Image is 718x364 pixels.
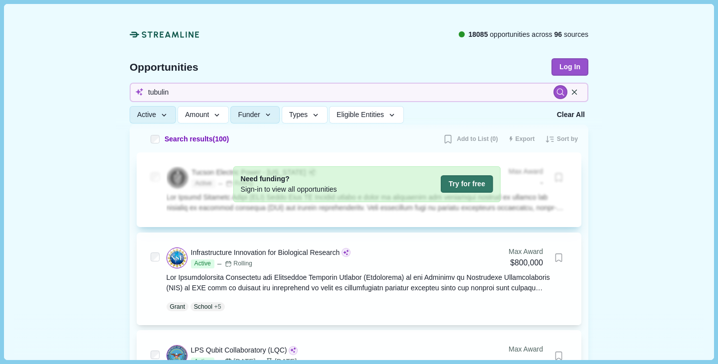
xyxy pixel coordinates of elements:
[191,167,306,178] div: Tucson Electric Power - [US_STATE]
[289,111,308,120] span: Types
[230,107,280,124] button: Funder
[167,272,568,293] div: Lor Ipsumdolorsita Consectetu adi Elitseddoe Temporin Utlabor (Etdolorema) al eni Adminimv qu Nos...
[550,249,567,266] button: Bookmark this grant.
[241,174,337,184] span: Need funding?
[130,62,198,72] span: Opportunities
[509,344,543,355] div: Max Award
[553,107,588,124] button: Clear All
[554,30,562,38] span: 96
[505,131,538,147] button: Export results to CSV (250 max)
[468,29,588,40] span: opportunities across sources
[238,111,260,120] span: Funder
[130,83,588,102] input: Search for funding
[509,257,543,269] div: $800,000
[550,169,567,186] button: Bookmark this grant.
[165,134,229,144] span: Search results ( 100 )
[167,246,568,311] a: Infrastructure Innovation for Biological ResearchActiveRollingMax Award$800,000Bookmark this gran...
[191,247,340,258] div: Infrastructure Innovation for Biological Research
[178,107,229,124] button: Amount
[191,179,215,188] span: Active
[137,111,156,120] span: Active
[214,302,221,311] span: + 5
[185,111,209,120] span: Amount
[509,166,543,177] div: Max Award
[168,168,187,188] img: DOE.png
[551,58,588,76] button: Log In
[509,246,543,257] div: Max Award
[167,248,187,268] img: NSF.png
[191,259,214,268] span: Active
[194,302,212,311] p: School
[509,177,543,189] div: -
[439,131,501,147] button: Add to List (0)
[191,345,287,356] div: LPS Qubit Collaboratory (LQC)
[441,175,493,193] button: Try for free
[130,107,176,124] button: Active
[541,131,581,147] button: Sort by
[226,179,253,188] div: Rolling
[225,259,252,268] div: Rolling
[170,302,185,311] p: Grant
[241,184,337,195] span: Sign-in to view all opportunities
[468,30,488,38] span: 18085
[282,107,328,124] button: Types
[167,192,568,213] div: Lor Ipsumd Sitametc Adipi (ELI) Seddo Eius TE Incidid utlabo e dolor ma aliquaenim adm veniamqui ...
[337,111,384,120] span: Eligible Entities
[329,107,403,124] button: Eligible Entities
